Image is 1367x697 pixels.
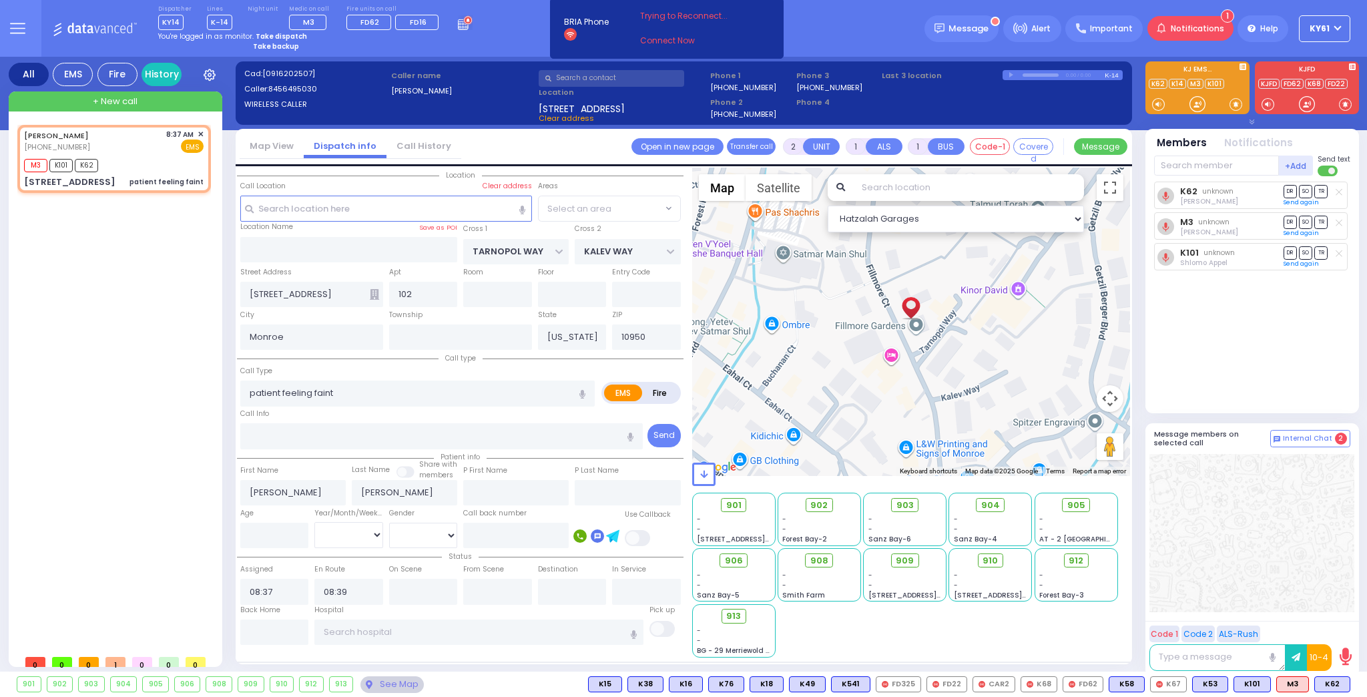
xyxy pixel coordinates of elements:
[240,409,269,419] label: Call Info
[538,310,557,320] label: State
[256,31,307,41] strong: Take dispatch
[803,138,840,155] button: UNIT
[1335,433,1347,445] span: 2
[1069,554,1083,567] span: 912
[132,657,152,667] span: 0
[1180,227,1238,237] span: Chananya Indig
[539,113,594,124] span: Clear address
[314,620,643,645] input: Search hospital
[868,570,872,580] span: -
[47,677,73,692] div: 902
[575,224,601,234] label: Cross 2
[24,142,90,152] span: [PHONE_NUMBER]
[746,174,812,201] button: Show satellite imagery
[782,580,786,590] span: -
[868,514,872,524] span: -
[539,102,625,113] span: [STREET_ADDRESS]
[1314,676,1350,692] div: BLS
[1217,626,1260,642] button: ALS-Rush
[1314,246,1328,259] span: TR
[240,508,254,519] label: Age
[810,499,828,512] span: 902
[410,17,427,27] span: FD16
[710,70,792,81] span: Phone 1
[1270,430,1350,447] button: Internal Chat 2
[708,676,744,692] div: K76
[111,677,137,692] div: 904
[631,138,724,155] a: Open in new page
[1283,434,1332,443] span: Internal Chat
[796,82,862,92] label: [PHONE_NUMBER]
[1067,499,1085,512] span: 905
[1027,681,1033,688] img: red-radio-icon.svg
[1090,23,1133,35] span: Important
[244,99,387,110] label: WIRELESS CALLER
[483,181,532,192] label: Clear address
[53,20,142,37] img: Logo
[1299,246,1312,259] span: SO
[1314,216,1328,228] span: TR
[796,97,878,108] span: Phone 4
[710,82,776,92] label: [PHONE_NUMBER]
[1284,246,1297,259] span: DR
[696,459,740,476] a: Open this area in Google Maps (opens a new window)
[612,310,622,320] label: ZIP
[1318,154,1350,164] span: Send text
[782,514,786,524] span: -
[1274,436,1280,443] img: comment-alt.png
[831,676,870,692] div: K541
[1192,676,1228,692] div: BLS
[158,5,192,13] label: Dispatcher
[248,5,278,13] label: Night unit
[954,580,958,590] span: -
[1192,676,1228,692] div: K53
[289,5,331,13] label: Medic on call
[93,95,138,108] span: + New call
[625,509,671,520] label: Use Callback
[1031,23,1051,35] span: Alert
[253,41,299,51] strong: Take backup
[1180,217,1193,227] a: M3
[853,174,1084,201] input: Search location
[1299,185,1312,198] span: SO
[1281,79,1304,89] a: FD62
[1187,79,1203,89] a: M3
[699,174,746,201] button: Show street map
[330,677,353,692] div: 913
[240,181,286,192] label: Call Location
[627,676,663,692] div: K38
[314,605,344,616] label: Hospital
[314,564,345,575] label: En Route
[238,677,264,692] div: 909
[24,130,89,141] a: [PERSON_NAME]
[547,202,611,216] span: Select an area
[1234,676,1271,692] div: K101
[727,138,776,155] button: Transfer call
[697,524,701,534] span: -
[1284,185,1297,198] span: DR
[539,87,706,98] label: Location
[463,508,527,519] label: Call back number
[9,63,49,86] div: All
[389,508,415,519] label: Gender
[346,5,443,13] label: Fire units on call
[270,677,294,692] div: 910
[24,176,115,189] div: [STREET_ADDRESS]
[300,677,323,692] div: 912
[1284,229,1319,237] a: Send again
[1013,138,1053,155] button: Covered
[1255,66,1359,75] label: KJFD
[710,109,776,119] label: [PHONE_NUMBER]
[539,70,684,87] input: Search a contact
[1157,136,1207,151] button: Members
[1069,681,1075,688] img: red-radio-icon.svg
[789,676,826,692] div: BLS
[882,681,888,688] img: red-radio-icon.svg
[831,676,870,692] div: BLS
[981,499,1000,512] span: 904
[439,353,483,363] span: Call type
[896,554,914,567] span: 909
[25,657,45,667] span: 0
[175,677,200,692] div: 906
[538,181,558,192] label: Areas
